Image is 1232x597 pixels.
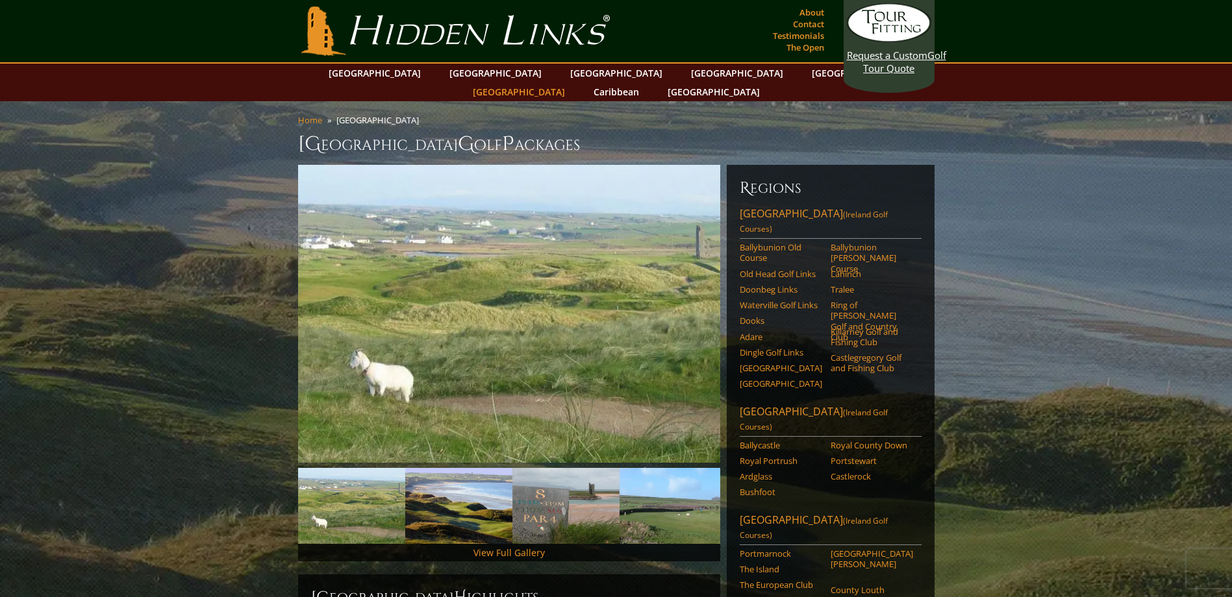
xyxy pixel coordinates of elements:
[831,269,913,279] a: Lahinch
[502,131,514,157] span: P
[770,27,827,45] a: Testimonials
[740,579,822,590] a: The European Club
[336,114,424,126] li: [GEOGRAPHIC_DATA]
[740,363,822,373] a: [GEOGRAPHIC_DATA]
[831,548,913,570] a: [GEOGRAPHIC_DATA][PERSON_NAME]
[740,487,822,497] a: Bushfoot
[740,440,822,450] a: Ballycastle
[831,440,913,450] a: Royal County Down
[740,347,822,358] a: Dingle Golf Links
[740,242,822,263] a: Ballybunion Old Course
[796,3,827,21] a: About
[466,82,572,101] a: [GEOGRAPHIC_DATA]
[298,114,322,126] a: Home
[740,564,822,574] a: The Island
[740,209,888,234] span: (Ireland Golf Courses)
[443,64,548,82] a: [GEOGRAPHIC_DATA]
[564,64,669,82] a: [GEOGRAPHIC_DATA]
[740,269,822,279] a: Old Head Golf Links
[740,315,822,326] a: Dooks
[587,82,646,101] a: Caribbean
[740,300,822,310] a: Waterville Golf Links
[831,326,913,348] a: Killarney Golf and Fishing Club
[740,548,822,559] a: Portmarnock
[847,49,927,62] span: Request a Custom
[831,456,913,466] a: Portstewart
[831,471,913,481] a: Castlerock
[298,131,935,157] h1: [GEOGRAPHIC_DATA] olf ackages
[831,585,913,595] a: County Louth
[783,38,827,56] a: The Open
[740,404,922,437] a: [GEOGRAPHIC_DATA](Ireland Golf Courses)
[805,64,911,82] a: [GEOGRAPHIC_DATA]
[740,284,822,295] a: Doonbeg Links
[831,300,913,342] a: Ring of [PERSON_NAME] Golf and Country Club
[740,178,922,199] h6: Regions
[740,378,822,389] a: [GEOGRAPHIC_DATA]
[473,546,545,559] a: View Full Gallery
[831,352,913,374] a: Castlegregory Golf and Fishing Club
[685,64,790,82] a: [GEOGRAPHIC_DATA]
[740,471,822,481] a: Ardglass
[847,3,931,75] a: Request a CustomGolf Tour Quote
[740,206,922,239] a: [GEOGRAPHIC_DATA](Ireland Golf Courses)
[831,242,913,274] a: Ballybunion [PERSON_NAME] Course
[322,64,427,82] a: [GEOGRAPHIC_DATA]
[661,82,766,101] a: [GEOGRAPHIC_DATA]
[740,513,922,545] a: [GEOGRAPHIC_DATA](Ireland Golf Courses)
[740,456,822,466] a: Royal Portrush
[740,407,888,432] span: (Ireland Golf Courses)
[790,15,827,33] a: Contact
[831,284,913,295] a: Tralee
[458,131,474,157] span: G
[740,515,888,541] span: (Ireland Golf Courses)
[740,332,822,342] a: Adare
